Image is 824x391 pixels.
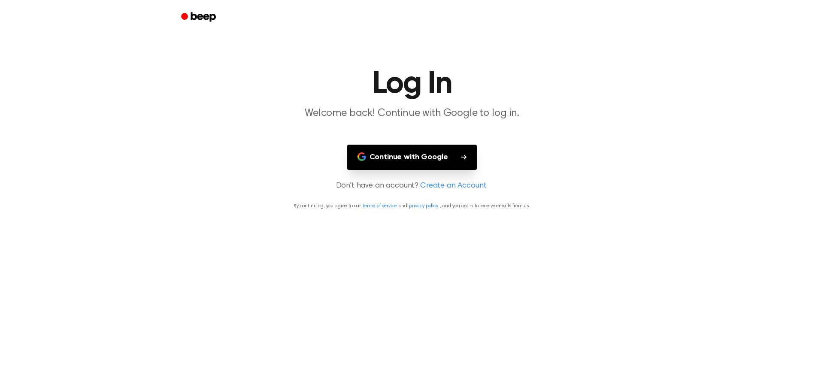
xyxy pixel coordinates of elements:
[347,145,477,170] button: Continue with Google
[10,180,814,192] p: Don't have an account?
[175,9,224,26] a: Beep
[363,203,397,209] a: terms of service
[192,69,632,100] h1: Log In
[247,106,577,121] p: Welcome back! Continue with Google to log in.
[10,202,814,210] p: By continuing, you agree to our and , and you opt in to receive emails from us.
[409,203,438,209] a: privacy policy
[420,180,486,192] a: Create an Account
